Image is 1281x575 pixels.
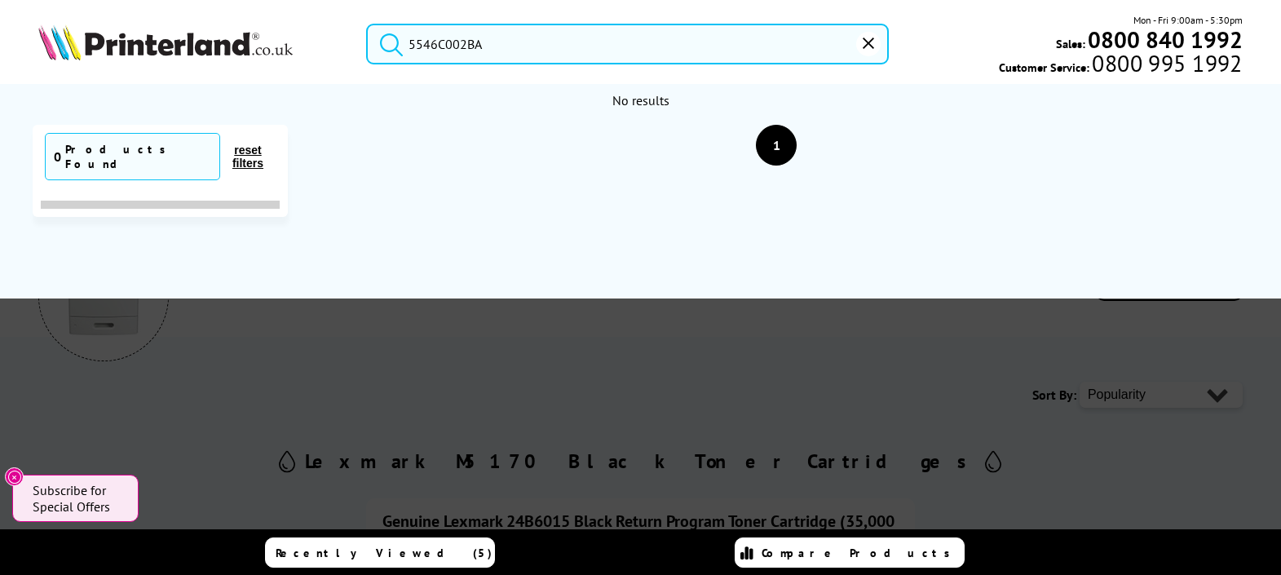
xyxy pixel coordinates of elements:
button: Close [5,467,24,486]
a: Printerland Logo [38,24,345,64]
span: 0800 995 1992 [1089,55,1242,71]
div: No results [54,92,1227,108]
a: Compare Products [735,537,965,568]
button: reset filters [220,143,276,170]
span: Mon - Fri 9:00am - 5:30pm [1133,12,1243,28]
span: Sales: [1056,36,1085,51]
span: Subscribe for Special Offers [33,482,122,515]
span: Recently Viewed (5) [276,546,493,560]
input: Search product or brand [366,24,889,64]
a: Recently Viewed (5) [265,537,495,568]
span: Customer Service: [999,55,1242,75]
b: 0800 840 1992 [1088,24,1243,55]
a: 0800 840 1992 [1085,32,1243,47]
span: Compare Products [762,546,959,560]
div: Products Found [65,142,211,171]
img: Printerland Logo [38,24,293,60]
span: 0 [54,148,61,165]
